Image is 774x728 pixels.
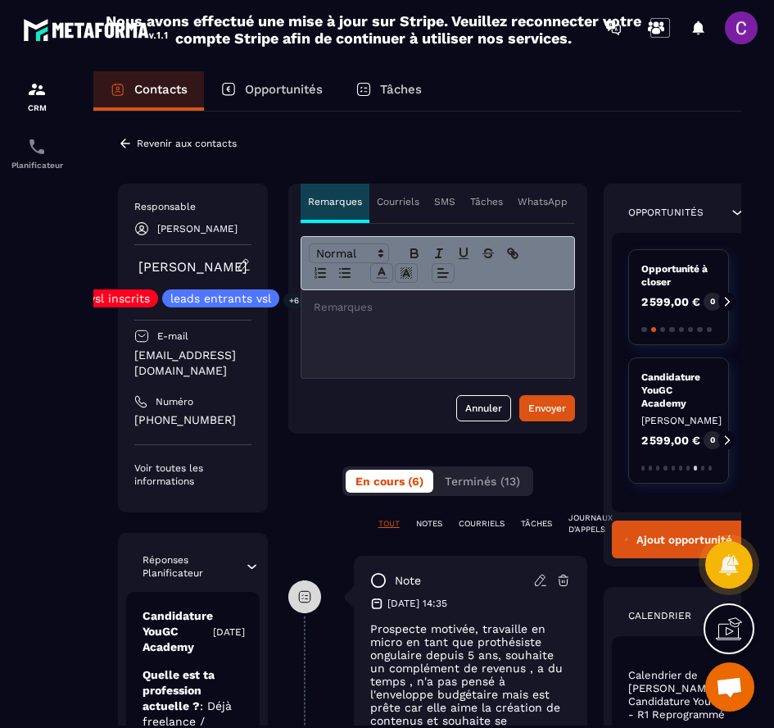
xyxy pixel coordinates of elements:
[416,518,442,530] p: NOTES
[710,435,715,446] p: 0
[4,161,70,170] p: Planificateur
[134,348,251,379] p: [EMAIL_ADDRESS][DOMAIN_NAME]
[445,475,520,488] span: Terminés (13)
[93,71,204,111] a: Contacts
[378,518,400,530] p: TOUT
[170,293,271,304] p: leads entrants vsl
[105,12,642,47] h2: Nous avons effectué une mise à jour sur Stripe. Veuillez reconnecter votre compte Stripe afin de ...
[568,512,613,535] p: JOURNAUX D'APPELS
[456,395,511,421] button: Annuler
[157,223,238,234] p: [PERSON_NAME]
[435,470,530,493] button: Terminés (13)
[308,195,362,208] p: Remarques
[213,626,245,639] p: [DATE]
[134,82,188,97] p: Contacts
[4,67,70,125] a: formationformationCRM
[137,138,237,149] p: Revenir aux contacts
[157,330,188,343] p: E-mail
[27,80,47,99] img: formation
[641,296,700,307] p: 2 599,00 €
[4,103,70,112] p: CRM
[612,521,745,558] button: Ajout opportunité
[134,462,251,488] p: Voir toutes les informations
[470,195,503,208] p: Tâches
[380,82,422,97] p: Tâches
[138,259,247,275] a: [PERSON_NAME]
[519,395,575,421] button: Envoyer
[339,71,438,111] a: Tâches
[134,200,251,213] p: Responsable
[641,414,716,427] p: [PERSON_NAME]
[518,195,568,208] p: WhatsApp
[346,470,433,493] button: En cours (6)
[89,293,150,304] p: vsl inscrits
[434,195,455,208] p: SMS
[4,125,70,182] a: schedulerschedulerPlanificateur
[143,608,213,655] p: Candidature YouGC Academy
[395,573,421,589] p: note
[641,435,700,446] p: 2 599,00 €
[134,412,251,428] p: [PHONE_NUMBER]
[628,609,691,622] p: Calendrier
[528,400,566,416] div: Envoyer
[355,475,423,488] span: En cours (6)
[204,71,339,111] a: Opportunités
[143,553,244,580] p: Réponses Planificateur
[459,518,505,530] p: COURRIELS
[521,518,552,530] p: TÂCHES
[710,296,715,307] p: 0
[641,262,716,289] p: Opportunité à closer
[245,82,323,97] p: Opportunités
[27,137,47,157] img: scheduler
[23,15,170,44] img: logo
[705,662,754,712] div: Ouvrir le chat
[283,292,305,309] p: +6
[387,597,447,610] p: [DATE] 14:35
[641,371,716,410] p: Candidature YouGC Academy
[628,206,704,219] p: Opportunités
[377,195,419,208] p: Courriels
[156,395,193,408] p: Numéro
